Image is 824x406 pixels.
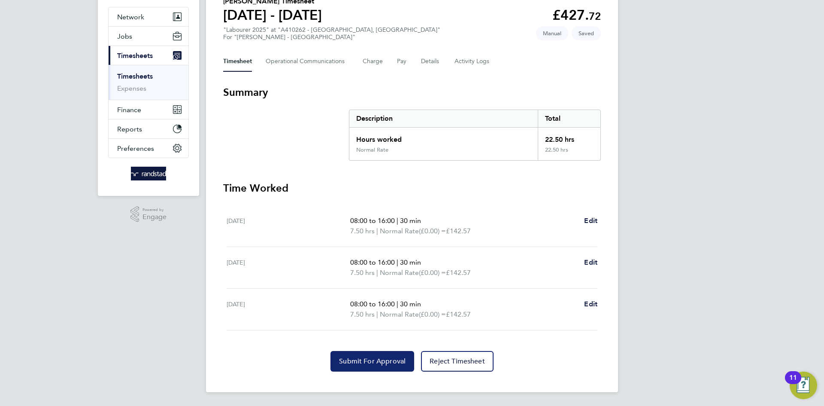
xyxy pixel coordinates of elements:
[538,110,600,127] div: Total
[350,258,395,266] span: 08:00 to 16:00
[223,85,601,372] section: Timesheet
[397,300,398,308] span: |
[131,167,167,180] img: randstad-logo-retina.png
[109,119,188,138] button: Reports
[223,34,440,41] div: For "[PERSON_NAME] - [GEOGRAPHIC_DATA]"
[117,72,153,80] a: Timesheets
[376,227,378,235] span: |
[584,258,597,266] span: Edit
[109,46,188,65] button: Timesheets
[584,216,597,226] a: Edit
[223,181,601,195] h3: Time Worked
[789,378,797,389] div: 11
[349,128,538,147] div: Hours worked
[400,217,421,225] span: 30 min
[350,227,375,235] span: 7.50 hrs
[572,26,601,40] span: This timesheet is Saved.
[419,310,446,318] span: (£0.00) =
[446,269,471,277] span: £142.57
[446,227,471,235] span: £142.57
[117,125,142,133] span: Reports
[109,100,188,119] button: Finance
[108,167,189,180] a: Go to home page
[538,128,600,147] div: 22.50 hrs
[117,32,132,40] span: Jobs
[266,51,349,72] button: Operational Communications
[584,257,597,268] a: Edit
[430,357,485,366] span: Reject Timesheet
[584,217,597,225] span: Edit
[419,269,446,277] span: (£0.00) =
[109,27,188,46] button: Jobs
[130,206,167,223] a: Powered byEngage
[790,372,817,399] button: Open Resource Center, 11 new notifications
[538,147,600,160] div: 22.50 hrs
[350,300,395,308] span: 08:00 to 16:00
[421,351,494,372] button: Reject Timesheet
[356,147,388,153] div: Normal Rate
[454,51,491,72] button: Activity Logs
[584,299,597,309] a: Edit
[109,139,188,158] button: Preferences
[350,310,375,318] span: 7.50 hrs
[397,217,398,225] span: |
[400,258,421,266] span: 30 min
[227,299,350,320] div: [DATE]
[223,6,322,24] h1: [DATE] - [DATE]
[117,84,146,92] a: Expenses
[223,26,440,41] div: "Labourer 2025" at "A410262 - [GEOGRAPHIC_DATA], [GEOGRAPHIC_DATA]"
[227,257,350,278] div: [DATE]
[117,13,144,21] span: Network
[380,309,419,320] span: Normal Rate
[227,216,350,236] div: [DATE]
[376,269,378,277] span: |
[109,7,188,26] button: Network
[339,357,406,366] span: Submit For Approval
[400,300,421,308] span: 30 min
[446,310,471,318] span: £142.57
[584,300,597,308] span: Edit
[552,7,601,23] app-decimal: £427.
[397,258,398,266] span: |
[330,351,414,372] button: Submit For Approval
[349,110,538,127] div: Description
[350,217,395,225] span: 08:00 to 16:00
[142,214,167,221] span: Engage
[223,51,252,72] button: Timesheet
[419,227,446,235] span: (£0.00) =
[397,51,407,72] button: Pay
[350,269,375,277] span: 7.50 hrs
[589,10,601,22] span: 72
[376,310,378,318] span: |
[380,226,419,236] span: Normal Rate
[363,51,383,72] button: Charge
[421,51,441,72] button: Details
[109,65,188,100] div: Timesheets
[117,52,153,60] span: Timesheets
[117,144,154,153] span: Preferences
[536,26,568,40] span: This timesheet was manually created.
[117,106,141,114] span: Finance
[349,110,601,161] div: Summary
[380,268,419,278] span: Normal Rate
[142,206,167,214] span: Powered by
[223,85,601,99] h3: Summary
